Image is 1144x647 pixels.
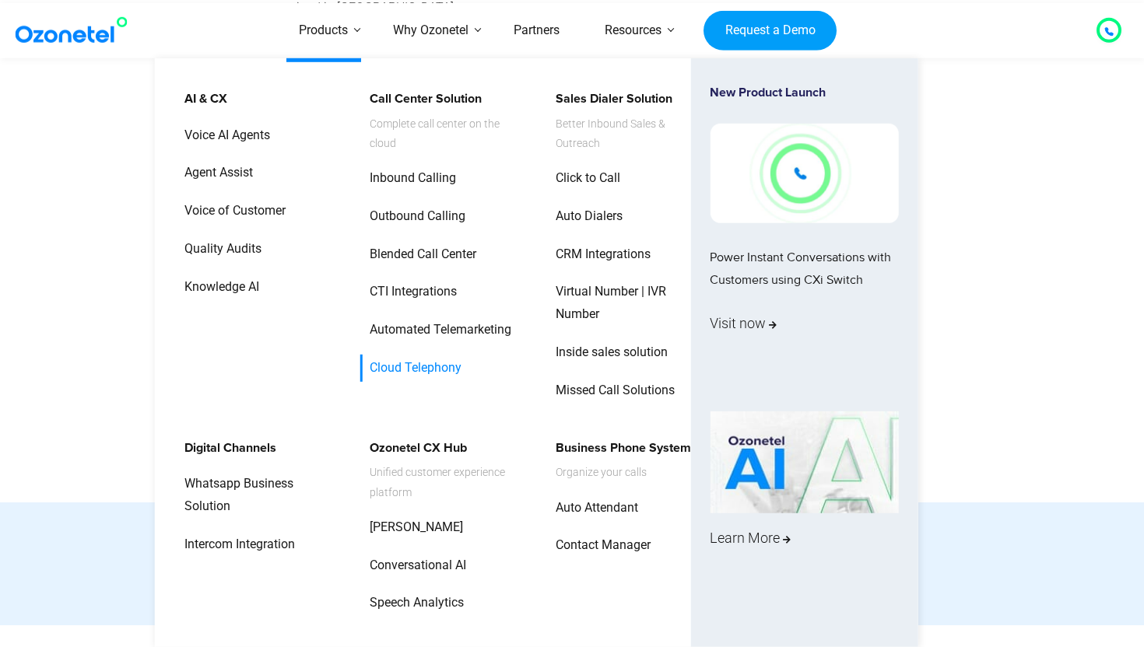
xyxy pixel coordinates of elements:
[360,589,466,617] a: Speech Analytics
[360,551,468,579] a: Conversational AI
[174,236,264,263] a: Quality Audits
[710,411,898,514] img: AI
[174,531,297,558] a: Intercom Integration
[174,470,340,520] a: Whatsapp Business Solution
[370,463,523,502] span: Unified customer experience platform
[546,203,625,230] a: Auto Dialers
[174,121,272,149] a: Voice AI Agents
[174,86,230,113] a: AI & CX
[546,532,653,559] a: Contact Manager
[710,86,898,405] a: New Product LaunchPower Instant Conversations with Customers using CXi SwitchVisit now
[556,114,709,152] span: Better Inbound Sales & Outreach
[174,434,279,461] a: Digital Channels
[546,434,693,484] a: Business Phone SystemOrganize your calls
[704,10,837,51] a: Request a Demo
[491,3,582,58] a: Partners
[360,514,465,541] a: [PERSON_NAME]
[276,3,370,58] a: Products
[546,278,711,328] a: Virtual Number | IVR Number
[360,355,464,382] a: Cloud Telephony
[556,463,691,482] span: Organize your calls
[370,3,491,58] a: Why Ozonetel
[546,339,670,366] a: Inside sales solution
[370,114,523,152] span: Complete call center on the cloud
[546,165,623,192] a: Click to Call
[546,377,677,404] a: Missed Call Solutions
[546,240,653,268] a: CRM Integrations
[360,317,514,344] a: Automated Telemarketing
[546,494,640,521] a: Auto Attendant
[360,240,479,268] a: Blended Call Center
[174,159,255,187] a: Agent Assist
[710,311,777,336] span: Visit now
[710,411,898,620] a: Learn More
[710,526,791,551] span: Learn More
[582,3,684,58] a: Resources
[360,434,525,504] a: Ozonetel CX HubUnified customer experience platform
[360,278,459,306] a: CTI Integrations
[546,86,711,156] a: Sales Dialer SolutionBetter Inbound Sales & Outreach
[360,86,525,156] a: Call Center SolutionComplete call center on the cloud
[174,274,261,301] a: Knowledge AI
[360,203,468,230] a: Outbound Calling
[174,198,288,225] a: Voice of Customer
[710,124,898,223] img: New-Project-17.png
[360,165,458,192] a: Inbound Calling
